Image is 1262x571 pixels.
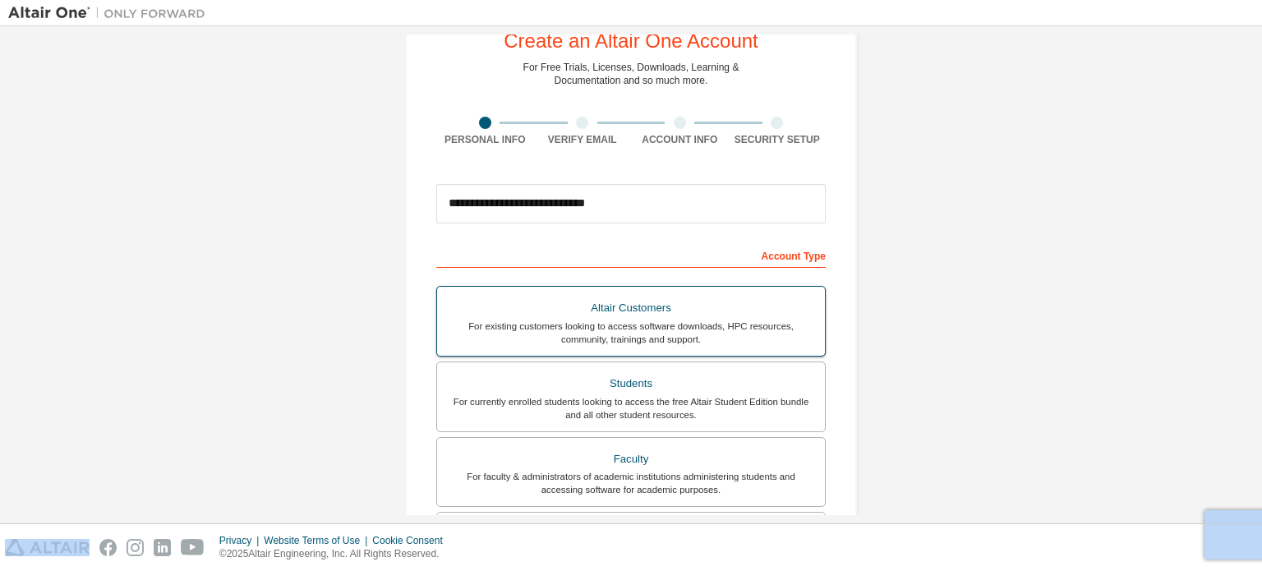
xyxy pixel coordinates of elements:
[8,5,214,21] img: Altair One
[436,133,534,146] div: Personal Info
[264,534,372,547] div: Website Terms of Use
[447,297,815,320] div: Altair Customers
[447,395,815,421] div: For currently enrolled students looking to access the free Altair Student Edition bundle and all ...
[219,547,453,561] p: © 2025 Altair Engineering, Inc. All Rights Reserved.
[631,133,729,146] div: Account Info
[729,133,827,146] div: Security Setup
[504,31,758,51] div: Create an Altair One Account
[219,534,264,547] div: Privacy
[5,539,90,556] img: altair_logo.svg
[447,372,815,395] div: Students
[372,534,452,547] div: Cookie Consent
[127,539,144,556] img: instagram.svg
[436,242,826,268] div: Account Type
[534,133,632,146] div: Verify Email
[523,61,739,87] div: For Free Trials, Licenses, Downloads, Learning & Documentation and so much more.
[447,470,815,496] div: For faculty & administrators of academic institutions administering students and accessing softwa...
[447,448,815,471] div: Faculty
[99,539,117,556] img: facebook.svg
[181,539,205,556] img: youtube.svg
[447,320,815,346] div: For existing customers looking to access software downloads, HPC resources, community, trainings ...
[154,539,171,556] img: linkedin.svg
